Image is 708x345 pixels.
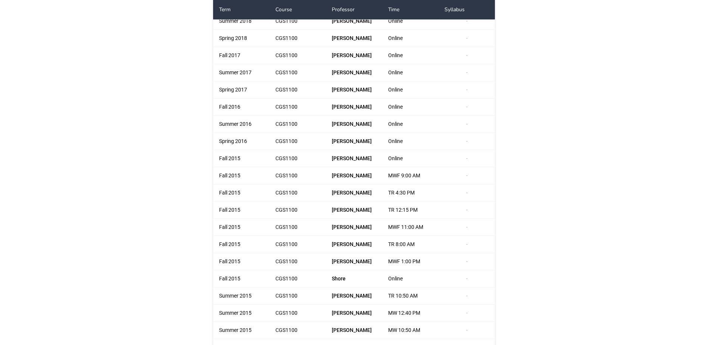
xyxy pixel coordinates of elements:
div: Online [382,133,439,150]
div: [PERSON_NAME] [326,150,382,167]
div: [PERSON_NAME] [326,219,382,236]
div: CGS1100 [269,30,326,47]
div: Spring 2017 [213,81,269,98]
div: Online [382,47,439,64]
div: Online [382,30,439,47]
div: Fall 2015 [213,202,269,218]
div: CGS1100 [269,219,326,236]
div: TR 12:15 PM [382,202,439,218]
span: - [466,310,468,316]
span: - [466,327,468,333]
div: Online [382,150,439,167]
span: - [466,155,468,161]
div: [PERSON_NAME] [326,167,382,184]
div: Fall 2017 [213,47,269,64]
div: Online [382,99,439,115]
div: MW 10:50 AM [382,322,439,339]
span: - [466,207,468,213]
div: CGS1100 [269,116,326,133]
div: Fall 2015 [213,150,269,167]
span: - [466,121,468,127]
div: Fall 2015 [213,184,269,201]
div: Fall 2015 [213,167,269,184]
div: CGS1100 [269,305,326,321]
span: - [466,276,468,282]
div: Fall 2015 [213,219,269,236]
div: [PERSON_NAME] [326,184,382,201]
div: CGS1100 [269,287,326,304]
div: Summer 2015 [213,287,269,304]
span: - [466,104,468,110]
div: [PERSON_NAME] [326,253,382,270]
div: Summer 2015 [213,322,269,339]
div: Online [382,81,439,98]
div: Online [382,13,439,29]
div: Summer 2017 [213,64,269,81]
div: Online [382,270,439,287]
div: Online [382,116,439,133]
div: CGS1100 [269,270,326,287]
div: Online [382,64,439,81]
span: - [466,69,468,75]
div: TR 4:30 PM [382,184,439,201]
div: Shore [326,270,382,287]
div: [PERSON_NAME] [326,13,382,29]
div: [PERSON_NAME] [326,133,382,150]
div: CGS1100 [269,202,326,218]
div: TR 10:50 AM [382,287,439,304]
span: - [466,241,468,247]
span: - [466,87,468,93]
div: CGS1100 [269,47,326,64]
div: Spring 2016 [213,133,269,150]
div: [PERSON_NAME] [326,287,382,304]
div: [PERSON_NAME] [326,81,382,98]
div: CGS1100 [269,13,326,29]
span: - [466,190,468,196]
span: - [466,172,468,178]
div: [PERSON_NAME] [326,322,382,339]
div: [PERSON_NAME] [326,47,382,64]
div: Summer 2015 [213,305,269,321]
div: MWF 1:00 PM [382,253,439,270]
span: - [466,138,468,144]
span: - [466,293,468,299]
div: [PERSON_NAME] [326,305,382,321]
div: CGS1100 [269,64,326,81]
div: MW 12:40 PM [382,305,439,321]
span: - [466,18,468,24]
span: - [466,52,468,58]
span: - [466,224,468,230]
div: CGS1100 [269,81,326,98]
div: [PERSON_NAME] [326,99,382,115]
div: Spring 2018 [213,30,269,47]
div: [PERSON_NAME] [326,202,382,218]
div: [PERSON_NAME] [326,116,382,133]
div: CGS1100 [269,99,326,115]
div: MWF 9:00 AM [382,167,439,184]
div: CGS1100 [269,236,326,253]
div: Summer 2018 [213,13,269,29]
div: CGS1100 [269,150,326,167]
div: TR 8:00 AM [382,236,439,253]
div: CGS1100 [269,253,326,270]
div: CGS1100 [269,322,326,339]
div: [PERSON_NAME] [326,30,382,47]
div: Fall 2015 [213,236,269,253]
span: - [466,35,468,41]
div: Fall 2016 [213,99,269,115]
div: [PERSON_NAME] [326,64,382,81]
div: [PERSON_NAME] [326,236,382,253]
div: CGS1100 [269,167,326,184]
div: MWF 11:00 AM [382,219,439,236]
div: Fall 2015 [213,270,269,287]
div: CGS1100 [269,184,326,201]
span: - [466,258,468,264]
div: CGS1100 [269,133,326,150]
div: Fall 2015 [213,253,269,270]
div: Summer 2016 [213,116,269,133]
